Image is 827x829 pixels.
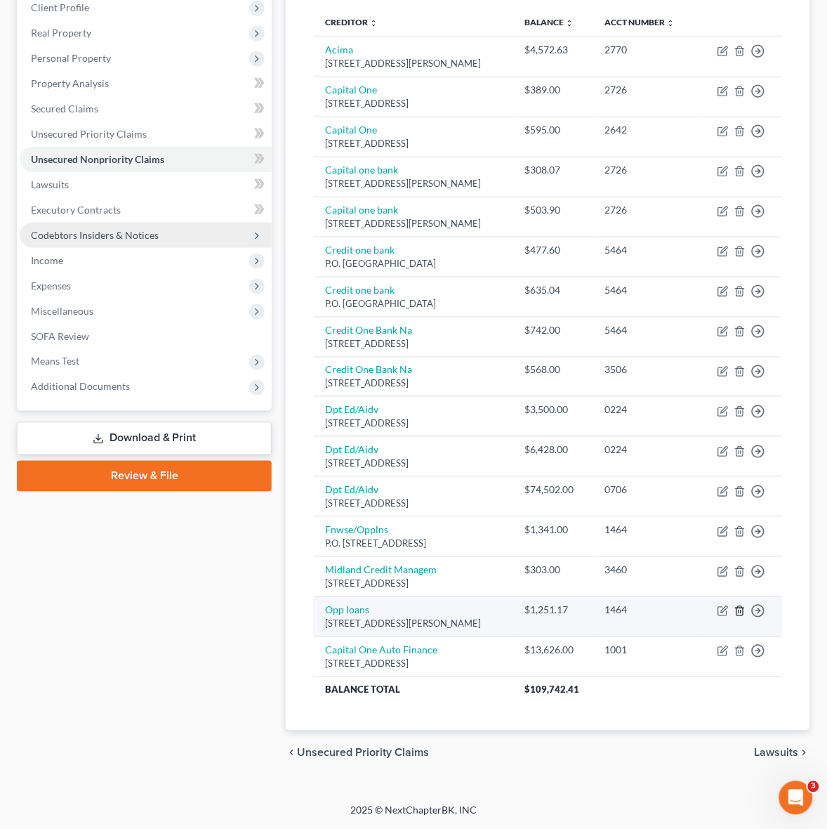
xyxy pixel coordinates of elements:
[286,748,297,759] i: chevron_left
[524,17,574,27] a: Balance unfold_more
[77,804,750,829] div: 2025 © NextChapterBK, INC
[524,163,582,177] div: $308.07
[325,124,377,136] a: Capital One
[524,363,582,377] div: $568.00
[524,563,582,577] div: $303.00
[565,19,574,27] i: unfold_more
[31,204,121,216] span: Executory Contracts
[605,644,687,658] div: 1001
[31,381,130,393] span: Additional Documents
[20,197,272,223] a: Executory Contracts
[325,17,378,27] a: Creditor unfold_more
[524,644,582,658] div: $13,626.00
[17,422,272,455] a: Download & Print
[524,243,582,257] div: $477.60
[325,337,502,351] div: [STREET_ADDRESS]
[325,257,502,270] div: P.O. [GEOGRAPHIC_DATA]
[31,52,111,64] span: Personal Property
[605,83,687,97] div: 2726
[605,443,687,457] div: 0224
[755,748,799,759] span: Lawsuits
[325,484,378,496] a: Dpt Ed/Aidv
[524,43,582,57] div: $4,572.63
[808,781,819,792] span: 3
[31,254,63,266] span: Income
[20,71,272,96] a: Property Analysis
[667,19,675,27] i: unfold_more
[325,57,502,70] div: [STREET_ADDRESS][PERSON_NAME]
[297,748,429,759] span: Unsecured Priority Claims
[325,577,502,591] div: [STREET_ADDRESS]
[286,748,429,759] button: chevron_left Unsecured Priority Claims
[325,204,398,216] a: Capital one bank
[31,153,164,165] span: Unsecured Nonpriority Claims
[605,123,687,137] div: 2642
[31,305,93,317] span: Miscellaneous
[325,444,378,456] a: Dpt Ed/Aidv
[31,178,69,190] span: Lawsuits
[325,177,502,190] div: [STREET_ADDRESS][PERSON_NAME]
[605,523,687,537] div: 1464
[524,684,579,696] span: $109,742.41
[605,603,687,618] div: 1464
[524,83,582,97] div: $389.00
[524,403,582,417] div: $3,500.00
[31,27,91,39] span: Real Property
[755,748,810,759] button: Lawsuits chevron_right
[325,644,437,656] a: Capital One Auto Finance
[779,781,813,815] iframe: Intercom live chat
[325,564,437,576] a: Midland Credit Managem
[605,283,687,297] div: 5464
[325,604,369,616] a: Opp loans
[524,123,582,137] div: $595.00
[20,324,272,349] a: SOFA Review
[605,203,687,217] div: 2726
[325,618,502,631] div: [STREET_ADDRESS][PERSON_NAME]
[325,324,412,336] a: Credit One Bank Na
[524,283,582,297] div: $635.04
[20,172,272,197] a: Lawsuits
[314,677,513,703] th: Balance Total
[369,19,378,27] i: unfold_more
[20,147,272,172] a: Unsecured Nonpriority Claims
[325,84,377,96] a: Capital One
[325,284,395,296] a: Credit one bank
[325,457,502,471] div: [STREET_ADDRESS]
[325,44,353,56] a: Acima
[605,403,687,417] div: 0224
[605,363,687,377] div: 3506
[325,297,502,311] div: P.O. [GEOGRAPHIC_DATA]
[605,17,675,27] a: Acct Number unfold_more
[31,77,109,89] span: Property Analysis
[524,203,582,217] div: $503.90
[325,364,412,376] a: Credit One Bank Na
[605,43,687,57] div: 2770
[20,122,272,147] a: Unsecured Priority Claims
[325,164,398,176] a: Capital one bank
[524,523,582,537] div: $1,341.00
[605,243,687,257] div: 5464
[31,280,71,292] span: Expenses
[325,217,502,230] div: [STREET_ADDRESS][PERSON_NAME]
[325,244,395,256] a: Credit one bank
[31,229,159,241] span: Codebtors Insiders & Notices
[524,323,582,337] div: $742.00
[325,377,502,391] div: [STREET_ADDRESS]
[605,163,687,177] div: 2726
[524,483,582,497] div: $74,502.00
[31,128,147,140] span: Unsecured Priority Claims
[524,443,582,457] div: $6,428.00
[31,355,79,367] span: Means Test
[605,323,687,337] div: 5464
[325,97,502,110] div: [STREET_ADDRESS]
[524,603,582,618] div: $1,251.17
[325,137,502,150] div: [STREET_ADDRESS]
[799,748,810,759] i: chevron_right
[325,537,502,551] div: P.O. [STREET_ADDRESS]
[325,658,502,671] div: [STREET_ADDRESS]
[31,103,98,115] span: Secured Claims
[20,96,272,122] a: Secured Claims
[605,483,687,497] div: 0706
[325,497,502,511] div: [STREET_ADDRESS]
[325,404,378,416] a: Dpt Ed/Aidv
